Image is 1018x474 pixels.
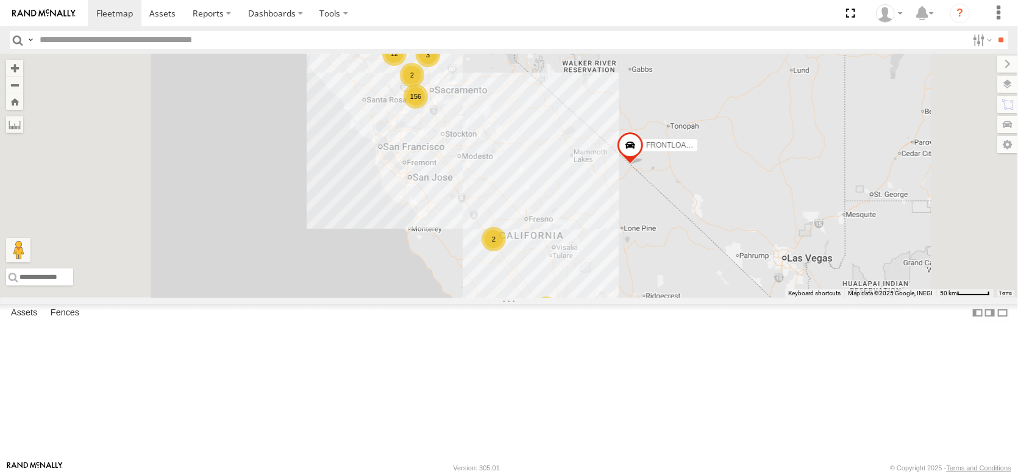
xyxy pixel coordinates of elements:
div: Dennis Braga [872,4,907,23]
button: Drag Pegman onto the map to open Street View [6,238,30,262]
label: Measure [6,116,23,133]
label: Dock Summary Table to the Left [972,304,984,321]
label: Dock Summary Table to the Right [984,304,996,321]
span: Map data ©2025 Google, INEGI [848,290,933,296]
button: Zoom out [6,76,23,93]
label: Fences [44,304,85,321]
label: Assets [5,304,43,321]
div: 2 [400,63,424,87]
label: Hide Summary Table [997,304,1009,321]
div: 7 [535,296,559,321]
div: © Copyright 2025 - [890,464,1011,472]
a: Terms [1000,291,1013,296]
label: Map Settings [997,136,1018,153]
label: Search Filter Options [968,31,994,49]
button: Zoom in [6,60,23,76]
a: Visit our Website [7,462,63,474]
div: 2 [482,227,506,251]
button: Zoom Home [6,93,23,110]
span: 50 km [940,290,957,296]
div: Version: 305.01 [454,464,500,472]
div: 3 [416,43,440,67]
i: ? [950,4,970,23]
img: rand-logo.svg [12,9,76,18]
label: Search Query [26,31,35,49]
div: 156 [404,84,428,109]
button: Map Scale: 50 km per 50 pixels [936,289,994,298]
a: Terms and Conditions [947,464,1011,472]
div: 12 [382,41,407,66]
button: Keyboard shortcuts [788,289,841,298]
span: FRONTLOADER JD344H [646,141,730,149]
